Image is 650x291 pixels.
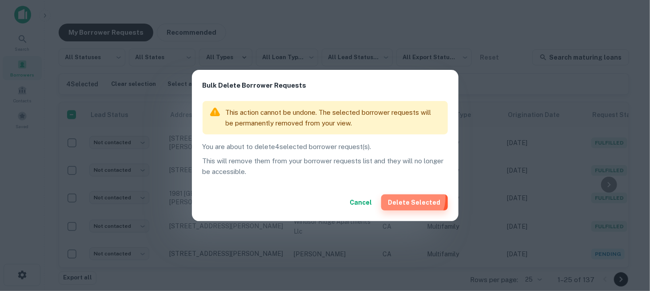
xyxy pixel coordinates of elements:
button: Delete Selected [381,194,448,210]
h2: Bulk Delete Borrower Requests [192,70,459,101]
p: You are about to delete 4 selected borrower request(s). [203,141,448,152]
div: This action cannot be undone. The selected borrower requests will be permanently removed from you... [226,104,441,132]
p: This will remove them from your borrower requests list and they will no longer be accessible. [203,156,448,177]
iframe: Chat Widget [606,220,650,263]
button: Cancel [347,194,376,210]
